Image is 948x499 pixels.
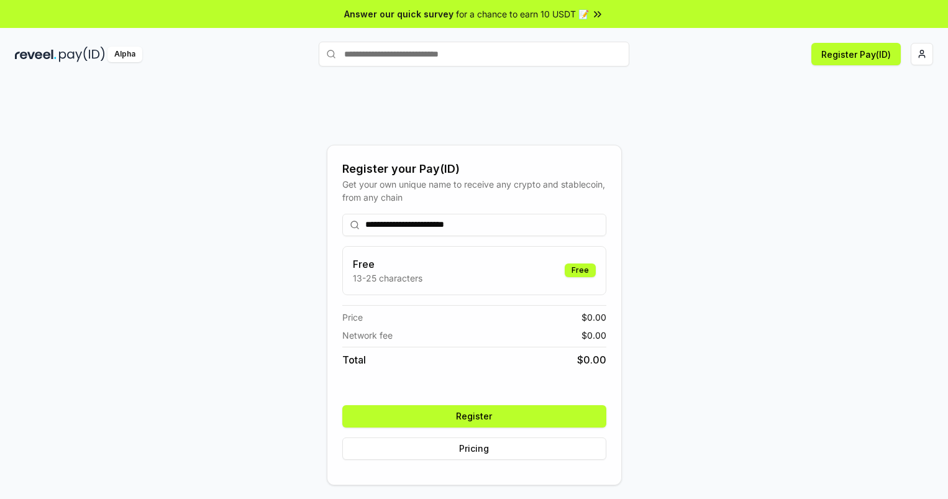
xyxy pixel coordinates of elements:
[811,43,901,65] button: Register Pay(ID)
[353,272,422,285] p: 13-25 characters
[581,311,606,324] span: $ 0.00
[342,405,606,428] button: Register
[344,7,453,21] span: Answer our quick survey
[353,257,422,272] h3: Free
[59,47,105,62] img: pay_id
[342,160,606,178] div: Register your Pay(ID)
[342,352,366,367] span: Total
[342,178,606,204] div: Get your own unique name to receive any crypto and stablecoin, from any chain
[342,329,393,342] span: Network fee
[342,437,606,460] button: Pricing
[342,311,363,324] span: Price
[456,7,589,21] span: for a chance to earn 10 USDT 📝
[577,352,606,367] span: $ 0.00
[565,263,596,277] div: Free
[107,47,142,62] div: Alpha
[15,47,57,62] img: reveel_dark
[581,329,606,342] span: $ 0.00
